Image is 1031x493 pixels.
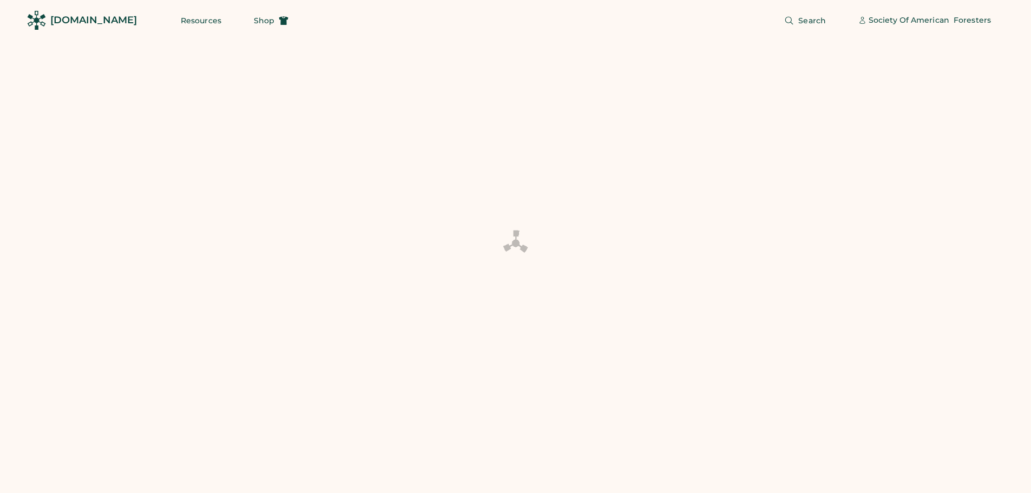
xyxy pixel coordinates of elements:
[241,10,301,31] button: Shop
[798,17,826,24] span: Search
[168,10,234,31] button: Resources
[771,10,839,31] button: Search
[869,15,991,26] div: Society Of American Foresters
[50,14,137,27] div: [DOMAIN_NAME]
[27,11,46,30] img: Rendered Logo - Screens
[503,229,529,257] img: Platens-Black-Loader-Spin-rich%20black.webp
[254,17,274,24] span: Shop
